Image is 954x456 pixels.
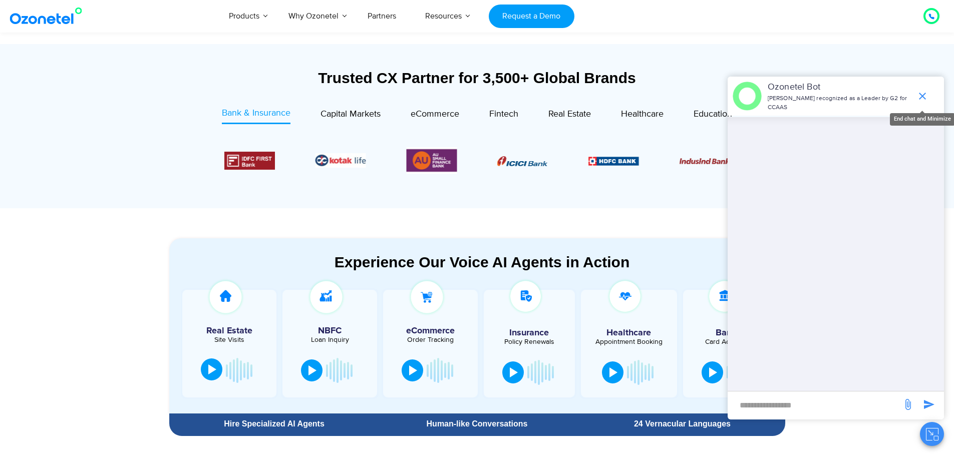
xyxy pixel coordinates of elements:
[287,336,372,343] div: Loan Inquiry
[321,107,381,124] a: Capital Markets
[919,394,939,414] span: send message
[406,147,457,174] div: 6 / 6
[497,156,548,166] img: Picture8.png
[733,82,762,111] img: header
[584,420,780,428] div: 24 Vernacular Languages
[694,109,732,120] span: Education
[588,157,639,165] img: Picture9.png
[224,147,730,174] div: Image Carousel
[321,109,381,120] span: Capital Markets
[174,420,375,428] div: Hire Specialized AI Agents
[222,108,290,119] span: Bank & Insurance
[187,336,272,343] div: Site Visits
[287,326,372,335] h5: NBFC
[621,109,664,120] span: Healthcare
[548,109,591,120] span: Real Estate
[621,107,664,124] a: Healthcare
[222,107,290,124] a: Bank & Insurance
[224,152,274,170] img: Picture12.png
[388,336,473,343] div: Order Tracking
[588,328,670,337] h5: Healthcare
[179,253,785,271] div: Experience Our Voice AI Agents in Action
[588,338,670,345] div: Appointment Booking
[489,338,570,345] div: Policy Renewals
[406,147,457,174] img: Picture13.png
[920,422,944,446] button: Close chat
[680,155,730,167] div: 3 / 6
[224,152,274,170] div: 4 / 6
[411,109,459,120] span: eCommerce
[548,107,591,124] a: Real Estate
[688,338,769,345] div: Card Activation
[497,155,548,167] div: 1 / 6
[898,394,918,414] span: send message
[411,107,459,124] a: eCommerce
[489,5,574,28] a: Request a Demo
[388,326,473,335] h5: eCommerce
[489,107,518,124] a: Fintech
[768,94,911,112] p: [PERSON_NAME] recognized as a Leader by G2 for CCAAS
[733,396,897,414] div: new-msg-input
[768,81,911,94] p: Ozonetel Bot
[315,153,366,168] img: Picture26.jpg
[680,158,730,164] img: Picture10.png
[688,328,769,337] h5: Banks
[588,155,639,167] div: 2 / 6
[912,86,932,106] span: end chat or minimize
[694,107,732,124] a: Education
[187,326,272,335] h5: Real Estate
[315,153,366,168] div: 5 / 6
[379,420,574,428] div: Human-like Conversations
[489,328,570,337] h5: Insurance
[169,69,785,87] div: Trusted CX Partner for 3,500+ Global Brands
[489,109,518,120] span: Fintech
